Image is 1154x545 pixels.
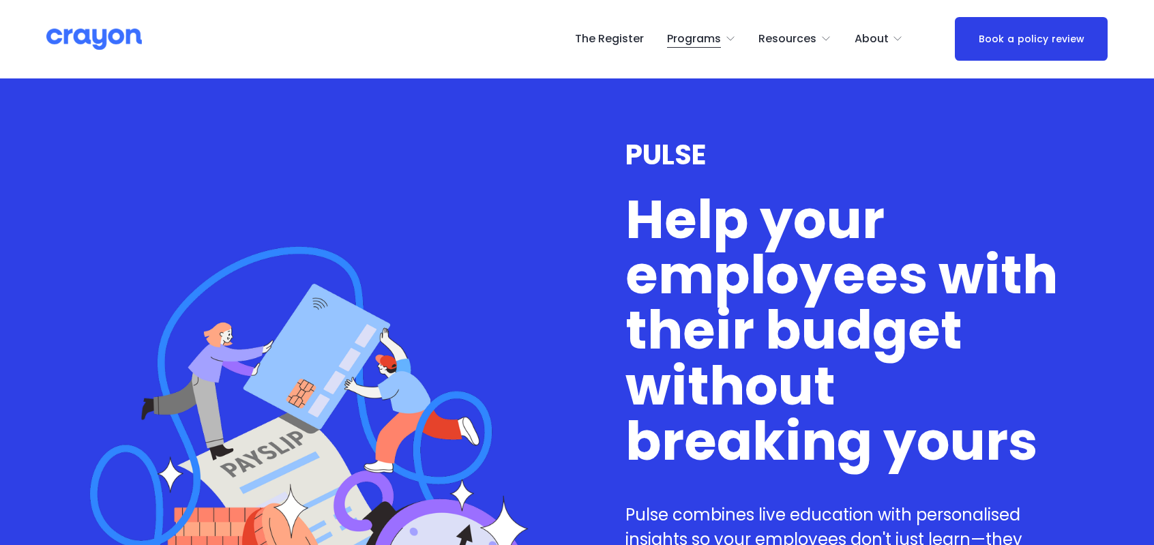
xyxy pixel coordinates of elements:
[46,27,142,51] img: Crayon
[625,192,1063,469] h1: Help your employees with their budget without breaking yours
[575,28,644,50] a: The Register
[667,29,721,49] span: Programs
[758,28,831,50] a: folder dropdown
[855,28,904,50] a: folder dropdown
[758,29,816,49] span: Resources
[625,139,1063,171] h3: PULSE
[855,29,889,49] span: About
[955,17,1108,61] a: Book a policy review
[667,28,736,50] a: folder dropdown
